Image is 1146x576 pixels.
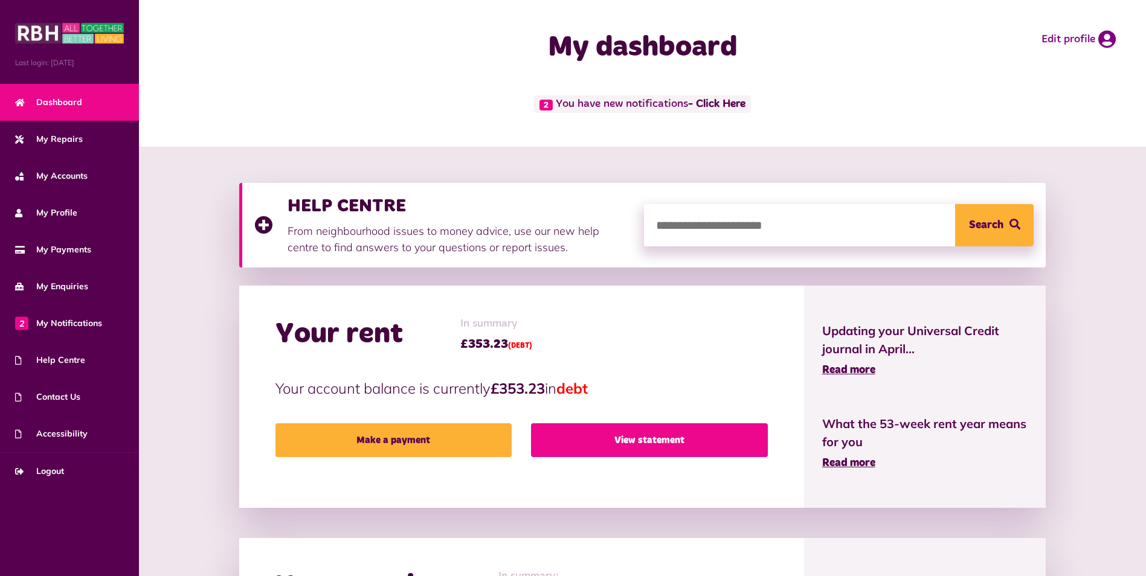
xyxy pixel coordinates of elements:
strong: £353.23 [491,379,545,397]
h2: Your rent [275,317,403,352]
span: Logout [15,465,64,478]
span: debt [556,379,588,397]
span: £353.23 [460,335,532,353]
a: Edit profile [1041,30,1116,48]
h1: My dashboard [403,30,883,65]
span: My Enquiries [15,280,88,293]
span: Dashboard [15,96,82,109]
span: My Profile [15,206,77,219]
span: 2 [539,100,553,110]
a: View statement [531,423,767,457]
span: Contact Us [15,391,80,403]
a: Make a payment [275,423,512,457]
a: - Click Here [688,99,745,110]
p: From neighbourhood issues to money advice, use our new help centre to find answers to your questi... [288,223,632,255]
span: My Accounts [15,170,88,182]
h3: HELP CENTRE [288,195,632,217]
span: Last login: [DATE] [15,57,124,68]
span: (DEBT) [508,342,532,350]
span: 2 [15,316,28,330]
span: Help Centre [15,354,85,366]
span: My Notifications [15,317,102,330]
span: What the 53-week rent year means for you [822,415,1028,451]
a: Updating your Universal Credit journal in April... Read more [822,322,1028,379]
img: MyRBH [15,21,124,45]
p: Your account balance is currently in [275,377,768,399]
button: Search [955,204,1034,246]
span: Accessibility [15,427,88,440]
span: In summary [460,316,532,332]
span: My Payments [15,243,91,256]
span: My Repairs [15,133,83,146]
a: What the 53-week rent year means for you Read more [822,415,1028,472]
span: Search [969,204,1003,246]
span: You have new notifications [534,95,750,113]
span: Read more [822,458,875,469]
span: Read more [822,365,875,376]
span: Updating your Universal Credit journal in April... [822,322,1028,358]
